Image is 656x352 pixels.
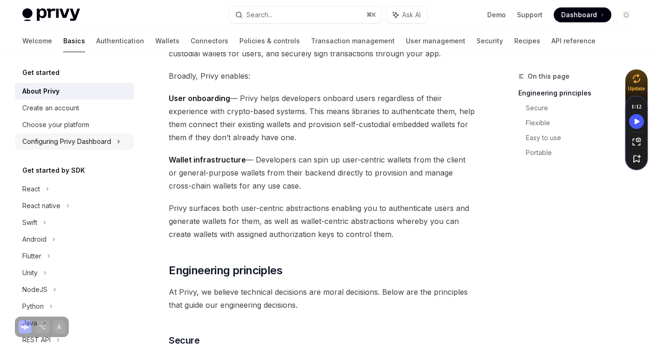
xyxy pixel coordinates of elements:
[22,267,38,278] div: Unity
[63,30,85,52] a: Basics
[366,11,376,19] span: ⌘ K
[169,94,230,103] strong: User onboarding
[22,102,79,114] div: Create an account
[22,234,46,245] div: Android
[22,250,41,262] div: Flutter
[15,83,134,100] a: About Privy
[22,334,51,345] div: REST API
[169,334,199,347] span: Secure
[191,30,228,52] a: Connectors
[619,7,634,22] button: Toggle dark mode
[554,7,611,22] a: Dashboard
[311,30,395,52] a: Transaction management
[406,30,465,52] a: User management
[561,10,597,20] span: Dashboard
[386,7,427,23] button: Ask AI
[22,284,47,295] div: NodeJS
[514,30,540,52] a: Recipes
[22,183,40,195] div: React
[169,92,476,144] span: — Privy helps developers onboard users regardless of their experience with crypto-based systems. ...
[22,165,85,176] h5: Get started by SDK
[169,153,476,192] span: — Developers can spin up user-centric wallets from the client or general-purpose wallets from the...
[229,7,382,23] button: Search...⌘K
[551,30,596,52] a: API reference
[169,263,282,278] span: Engineering principles
[526,115,641,130] a: Flexible
[526,101,641,115] a: Secure
[526,145,641,160] a: Portable
[22,67,60,78] h5: Get started
[518,86,641,101] a: Engineering principles
[96,30,144,52] a: Authentication
[169,155,246,164] strong: Wallet infrastructure
[517,10,543,20] a: Support
[22,8,80,21] img: light logo
[22,119,89,130] div: Choose your platform
[169,285,476,311] span: At Privy, we believe technical decisions are moral decisions. Below are the principles that guide...
[22,200,60,211] div: React native
[169,69,476,82] span: Broadly, Privy enables:
[402,10,421,20] span: Ask AI
[155,30,179,52] a: Wallets
[487,10,506,20] a: Demo
[15,100,134,116] a: Create an account
[239,30,300,52] a: Policies & controls
[528,71,570,82] span: On this page
[22,86,60,97] div: About Privy
[246,9,272,20] div: Search...
[22,217,37,228] div: Swift
[22,136,111,147] div: Configuring Privy Dashboard
[22,301,44,312] div: Python
[169,202,476,241] span: Privy surfaces both user-centric abstractions enabling you to authenticate users and generate wal...
[22,30,52,52] a: Welcome
[15,116,134,133] a: Choose your platform
[526,130,641,145] a: Easy to use
[477,30,503,52] a: Security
